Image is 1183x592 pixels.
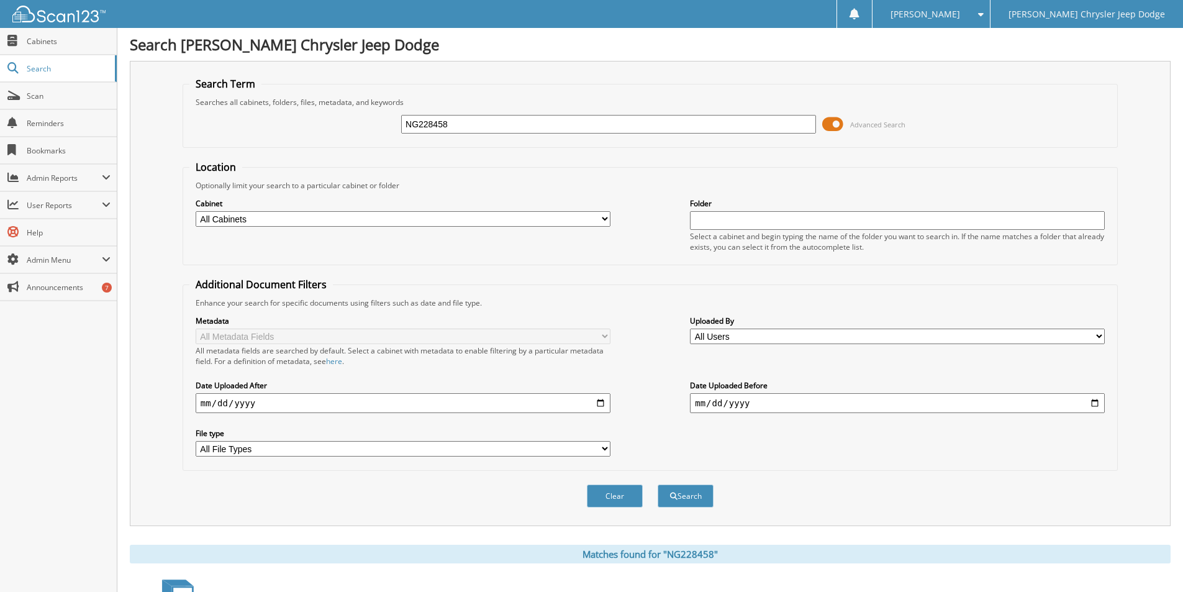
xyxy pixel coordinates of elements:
div: Enhance your search for specific documents using filters such as date and file type. [189,298,1111,308]
input: end [690,393,1105,413]
span: [PERSON_NAME] Chrysler Jeep Dodge [1008,11,1165,18]
span: Scan [27,91,111,101]
img: scan123-logo-white.svg [12,6,106,22]
label: Folder [690,198,1105,209]
button: Clear [587,485,643,508]
span: Announcements [27,282,111,293]
div: Searches all cabinets, folders, files, metadata, and keywords [189,97,1111,107]
span: Cabinets [27,36,111,47]
label: Uploaded By [690,316,1105,326]
h1: Search [PERSON_NAME] Chrysler Jeep Dodge [130,34,1171,55]
div: All metadata fields are searched by default. Select a cabinet with metadata to enable filtering b... [196,345,610,367]
a: here [326,356,342,367]
span: [PERSON_NAME] [891,11,960,18]
span: Admin Menu [27,255,102,265]
label: Cabinet [196,198,610,209]
label: Metadata [196,316,610,326]
input: start [196,393,610,413]
span: Admin Reports [27,173,102,183]
div: Select a cabinet and begin typing the name of the folder you want to search in. If the name match... [690,231,1105,252]
label: File type [196,428,610,439]
span: Reminders [27,118,111,129]
label: Date Uploaded After [196,380,610,391]
button: Search [658,485,714,508]
div: Optionally limit your search to a particular cabinet or folder [189,180,1111,191]
span: Help [27,227,111,238]
legend: Search Term [189,77,261,91]
span: Advanced Search [850,120,905,129]
span: Search [27,63,109,74]
div: 7 [102,283,112,293]
span: User Reports [27,200,102,211]
legend: Additional Document Filters [189,278,333,291]
span: Bookmarks [27,145,111,156]
legend: Location [189,160,242,174]
div: Matches found for "NG228458" [130,545,1171,563]
label: Date Uploaded Before [690,380,1105,391]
